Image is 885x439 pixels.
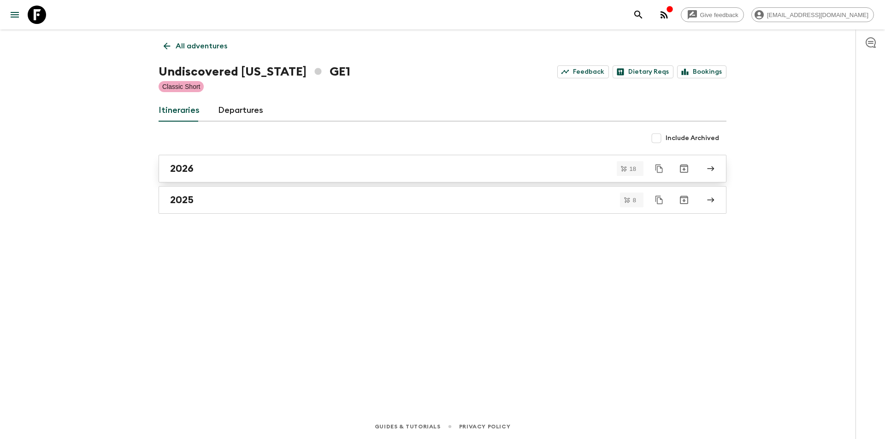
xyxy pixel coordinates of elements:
button: menu [6,6,24,24]
a: 2025 [159,186,726,214]
a: Bookings [677,65,726,78]
button: Duplicate [651,160,667,177]
button: Archive [675,191,693,209]
div: [EMAIL_ADDRESS][DOMAIN_NAME] [751,7,874,22]
a: 2026 [159,155,726,182]
span: 18 [624,166,642,172]
a: Departures [218,100,263,122]
p: All adventures [176,41,227,52]
a: All adventures [159,37,232,55]
h1: Undiscovered [US_STATE] GE1 [159,63,350,81]
span: Include Archived [666,134,719,143]
button: search adventures [629,6,648,24]
span: Give feedback [695,12,743,18]
a: Give feedback [681,7,744,22]
span: [EMAIL_ADDRESS][DOMAIN_NAME] [762,12,873,18]
a: Dietary Reqs [613,65,673,78]
button: Duplicate [651,192,667,208]
a: Guides & Tutorials [375,421,441,432]
p: Classic Short [162,82,200,91]
a: Feedback [557,65,609,78]
h2: 2025 [170,194,194,206]
a: Itineraries [159,100,200,122]
button: Archive [675,159,693,178]
a: Privacy Policy [459,421,510,432]
span: 8 [627,197,642,203]
h2: 2026 [170,163,194,175]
